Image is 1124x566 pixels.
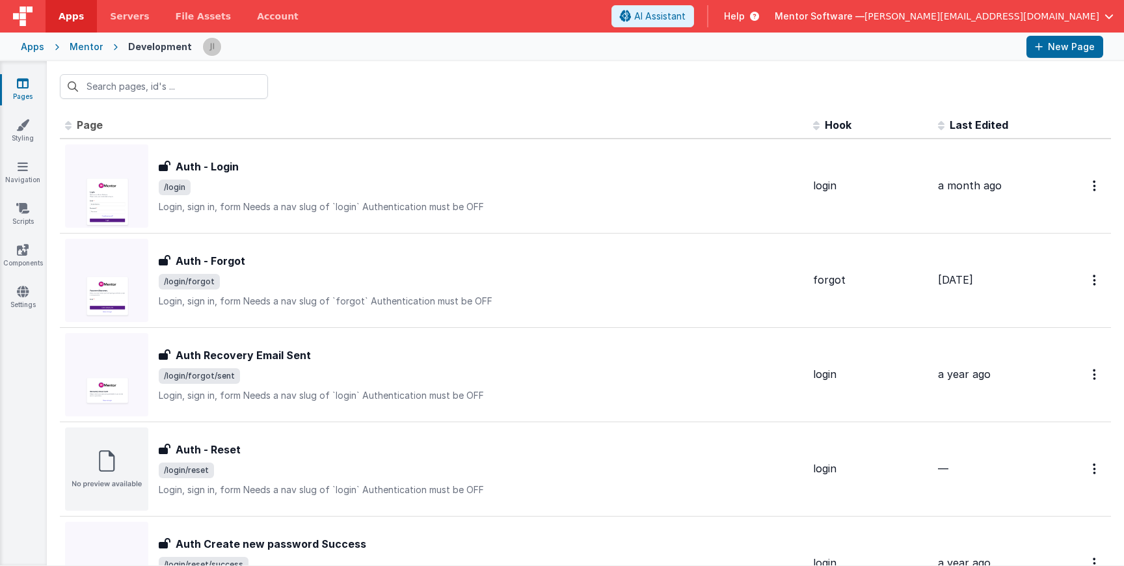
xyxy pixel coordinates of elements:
span: Servers [110,10,149,23]
button: Options [1085,361,1106,388]
span: /login/reset [159,463,214,478]
div: login [813,178,928,193]
span: Last Edited [950,118,1008,131]
span: /login/forgot [159,274,220,290]
div: login [813,461,928,476]
span: AI Assistant [634,10,686,23]
div: login [813,367,928,382]
button: AI Assistant [611,5,694,27]
p: Login, sign in, form Needs a nav slug of `login` Authentication must be OFF [159,483,803,496]
button: Options [1085,455,1106,482]
span: a year ago [938,368,991,381]
span: [DATE] [938,273,973,286]
div: Mentor [70,40,103,53]
div: Development [128,40,192,53]
button: Options [1085,172,1106,199]
span: /login/forgot/sent [159,368,240,384]
span: — [938,462,948,475]
button: New Page [1026,36,1103,58]
button: Options [1085,267,1106,293]
span: Hook [825,118,851,131]
span: Mentor Software — [775,10,864,23]
p: Login, sign in, form Needs a nav slug of `forgot` Authentication must be OFF [159,295,803,308]
span: Help [724,10,745,23]
span: File Assets [176,10,232,23]
button: Mentor Software — [PERSON_NAME][EMAIL_ADDRESS][DOMAIN_NAME] [775,10,1114,23]
h3: Auth Create new password Success [176,536,366,552]
h3: Auth - Reset [176,442,241,457]
h3: Auth - Forgot [176,253,245,269]
span: [PERSON_NAME][EMAIL_ADDRESS][DOMAIN_NAME] [864,10,1099,23]
h3: Auth - Login [176,159,239,174]
p: Login, sign in, form Needs a nav slug of `login` Authentication must be OFF [159,389,803,402]
span: /login [159,180,191,195]
span: Page [77,118,103,131]
span: a month ago [938,179,1002,192]
div: Apps [21,40,44,53]
h3: Auth Recovery Email Sent [176,347,311,363]
input: Search pages, id's ... [60,74,268,99]
span: Apps [59,10,84,23]
p: Login, sign in, form Needs a nav slug of `login` Authentication must be OFF [159,200,803,213]
div: forgot [813,273,928,288]
img: 6c3d48e323fef8557f0b76cc516e01c7 [203,38,221,56]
